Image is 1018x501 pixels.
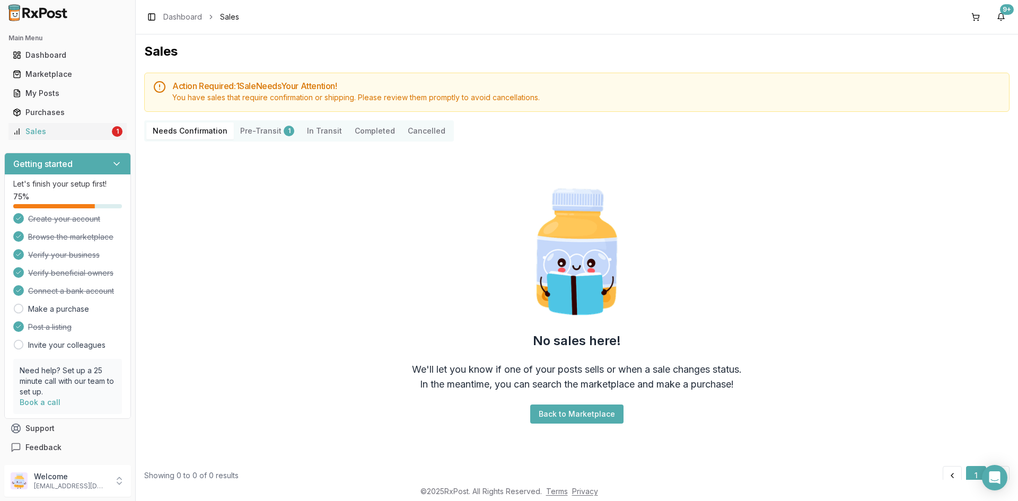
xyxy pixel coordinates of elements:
button: In Transit [301,122,348,139]
p: Let's finish your setup first! [13,179,122,189]
button: Dashboard [4,47,131,64]
button: Back to Marketplace [530,405,624,424]
div: 1 [112,126,122,137]
img: RxPost Logo [4,4,72,21]
a: Invite your colleagues [28,340,106,350]
a: Terms [546,487,568,496]
div: Dashboard [13,50,122,60]
h3: Getting started [13,157,73,170]
span: Browse the marketplace [28,232,113,242]
h2: Main Menu [8,34,127,42]
button: Purchases [4,104,131,121]
div: Purchases [13,107,122,118]
a: Sales1 [8,122,127,141]
button: Pre-Transit [234,122,301,139]
a: Purchases [8,103,127,122]
div: 9+ [1000,4,1014,15]
h5: Action Required: 1 Sale Need s Your Attention! [172,82,1001,90]
div: 1 [284,126,294,136]
div: Sales [13,126,110,137]
button: Cancelled [401,122,452,139]
div: My Posts [13,88,122,99]
button: My Posts [4,85,131,102]
h1: Sales [144,43,1010,60]
button: Feedback [4,438,131,457]
p: Welcome [34,471,108,482]
button: 1 [966,466,986,485]
span: Connect a bank account [28,286,114,296]
img: User avatar [11,472,28,489]
button: Marketplace [4,66,131,83]
div: You have sales that require confirmation or shipping. Please review them promptly to avoid cancel... [172,92,1001,103]
button: Support [4,419,131,438]
h2: No sales here! [533,332,621,349]
div: Marketplace [13,69,122,80]
nav: breadcrumb [163,12,239,22]
div: Showing 0 to 0 of 0 results [144,470,239,481]
div: We'll let you know if one of your posts sells or when a sale changes status. [412,362,742,377]
a: Marketplace [8,65,127,84]
div: Open Intercom Messenger [982,465,1007,490]
span: Verify your business [28,250,100,260]
span: Feedback [25,442,62,453]
span: Sales [220,12,239,22]
a: My Posts [8,84,127,103]
a: Book a call [20,398,60,407]
div: In the meantime, you can search the marketplace and make a purchase! [420,377,734,392]
button: Completed [348,122,401,139]
button: Sales1 [4,123,131,140]
p: [EMAIL_ADDRESS][DOMAIN_NAME] [34,482,108,490]
button: Needs Confirmation [146,122,234,139]
a: Dashboard [163,12,202,22]
span: Verify beneficial owners [28,268,113,278]
a: Make a purchase [28,304,89,314]
span: 75 % [13,191,29,202]
img: Smart Pill Bottle [509,184,645,320]
span: Create your account [28,214,100,224]
p: Need help? Set up a 25 minute call with our team to set up. [20,365,116,397]
button: 9+ [993,8,1010,25]
span: Post a listing [28,322,72,332]
a: Dashboard [8,46,127,65]
a: Privacy [572,487,598,496]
